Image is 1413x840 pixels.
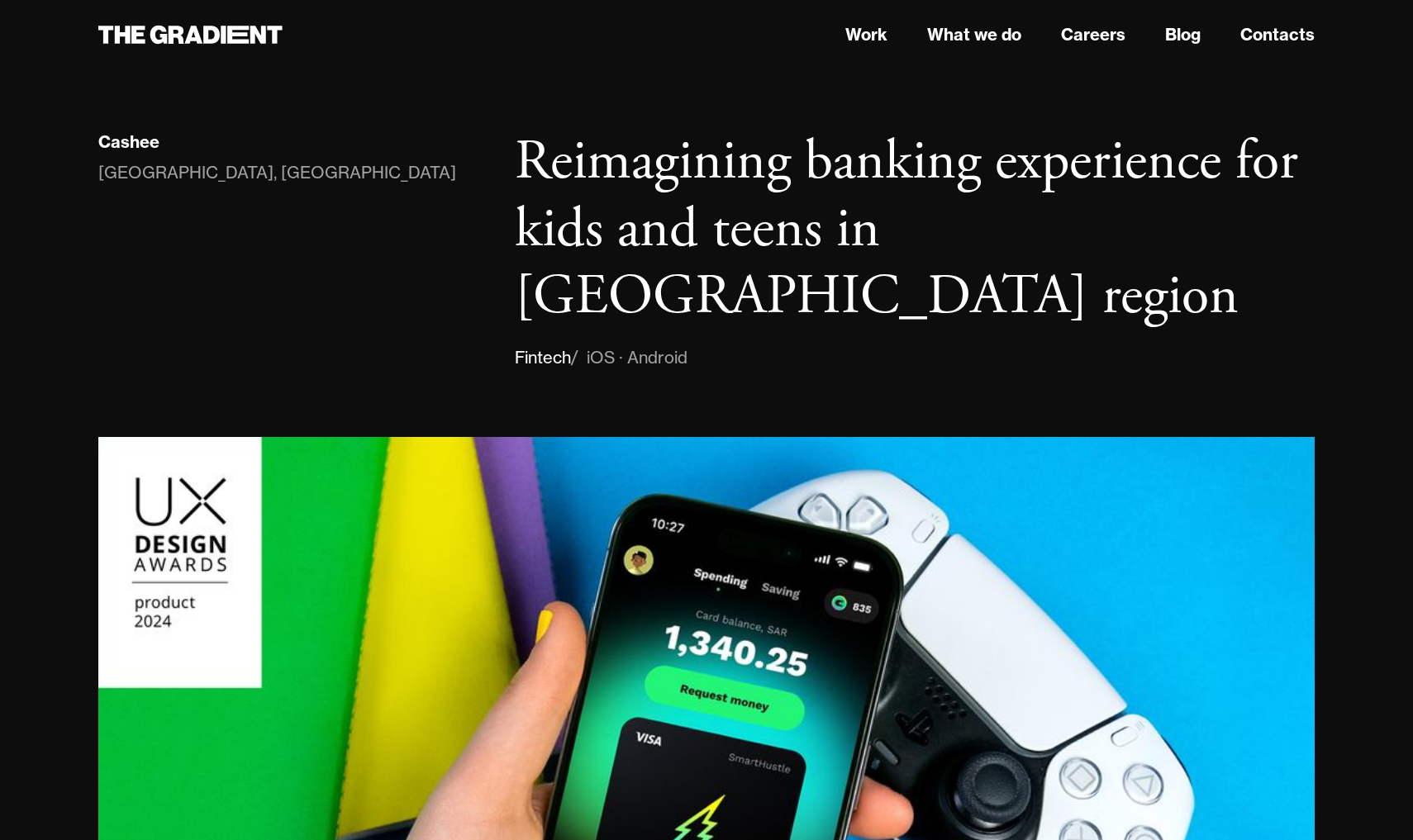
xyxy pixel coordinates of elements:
a: What we do [927,22,1021,47]
h1: Reimagining banking experience for kids and teens in [GEOGRAPHIC_DATA] region [515,129,1315,331]
div: Cashee [98,131,159,153]
div: / iOS · Android [571,344,687,371]
a: Work [845,22,887,47]
a: Blog [1165,22,1201,47]
a: Careers [1061,22,1125,47]
div: Fintech [515,344,571,371]
a: Contacts [1240,22,1315,47]
div: [GEOGRAPHIC_DATA], [GEOGRAPHIC_DATA] [98,159,456,186]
